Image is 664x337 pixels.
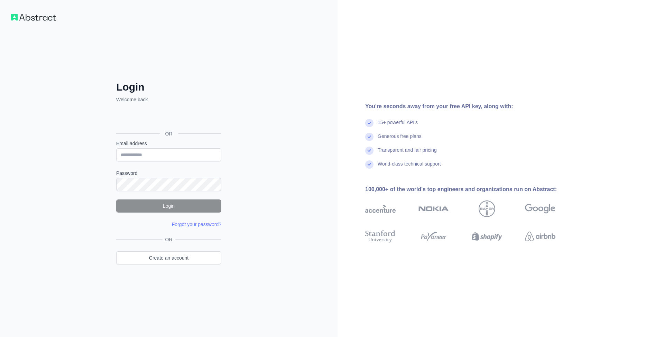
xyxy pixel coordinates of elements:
[365,200,396,217] img: accenture
[365,119,373,127] img: check mark
[163,236,175,243] span: OR
[479,200,495,217] img: bayer
[365,185,578,194] div: 100,000+ of the world's top engineers and organizations run on Abstract:
[116,170,221,177] label: Password
[472,229,502,244] img: shopify
[378,133,422,147] div: Generous free plans
[116,199,221,213] button: Login
[365,160,373,169] img: check mark
[418,229,449,244] img: payoneer
[365,147,373,155] img: check mark
[378,119,418,133] div: 15+ powerful API's
[116,251,221,264] a: Create an account
[172,222,221,227] a: Forgot your password?
[365,102,578,111] div: You're seconds away from your free API key, along with:
[113,111,223,126] iframe: Sign in with Google Button
[378,147,437,160] div: Transparent and fair pricing
[525,229,555,244] img: airbnb
[418,200,449,217] img: nokia
[116,111,220,126] div: Sign in with Google. Opens in new tab
[378,160,441,174] div: World-class technical support
[11,14,56,21] img: Workflow
[365,133,373,141] img: check mark
[116,140,221,147] label: Email address
[525,200,555,217] img: google
[116,96,221,103] p: Welcome back
[365,229,396,244] img: stanford university
[160,130,178,137] span: OR
[116,81,221,93] h2: Login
